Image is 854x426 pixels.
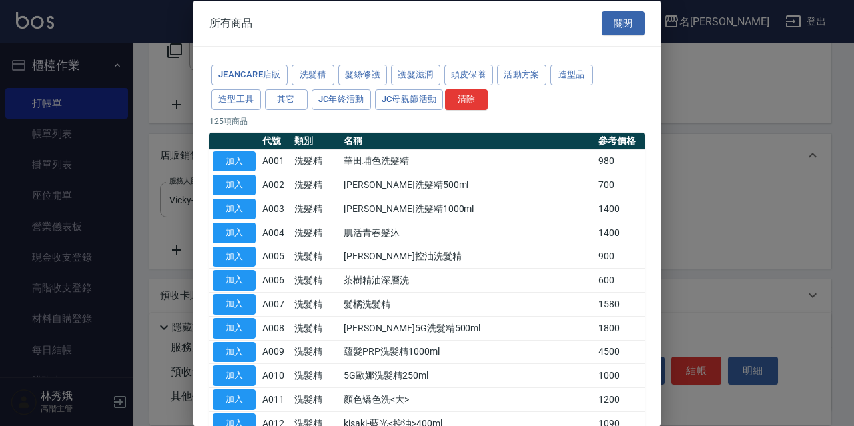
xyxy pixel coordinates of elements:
[213,175,256,195] button: 加入
[213,222,256,243] button: 加入
[340,149,594,173] td: 華田埔色洗髮精
[213,151,256,171] button: 加入
[259,245,291,269] td: A005
[259,316,291,340] td: A008
[595,316,645,340] td: 1800
[291,292,340,316] td: 洗髮精
[340,268,594,292] td: 茶樹精油深層洗
[291,363,340,387] td: 洗髮精
[213,199,256,219] button: 加入
[445,89,488,109] button: 清除
[340,292,594,316] td: 髮橘洗髮精
[340,387,594,411] td: 顏色矯色洗<大>
[259,221,291,245] td: A004
[340,173,594,197] td: [PERSON_NAME]洗髮精500ml
[291,340,340,364] td: 洗髮精
[340,197,594,221] td: [PERSON_NAME]洗髮精1000ml
[340,221,594,245] td: 肌活青春髮沐
[595,149,645,173] td: 980
[340,316,594,340] td: [PERSON_NAME]5G洗髮精500ml
[595,173,645,197] td: 700
[211,89,261,109] button: 造型工具
[291,245,340,269] td: 洗髮精
[291,149,340,173] td: 洗髮精
[209,16,252,29] span: 所有商品
[291,221,340,245] td: 洗髮精
[550,65,593,85] button: 造型品
[595,132,645,149] th: 參考價格
[259,363,291,387] td: A010
[259,292,291,316] td: A007
[312,89,371,109] button: JC年終活動
[291,268,340,292] td: 洗髮精
[259,197,291,221] td: A003
[291,387,340,411] td: 洗髮精
[259,173,291,197] td: A002
[213,365,256,386] button: 加入
[602,11,645,35] button: 關閉
[213,246,256,267] button: 加入
[595,363,645,387] td: 1000
[497,65,546,85] button: 活動方案
[213,341,256,362] button: 加入
[259,387,291,411] td: A011
[340,245,594,269] td: [PERSON_NAME]控油洗髮精
[265,89,308,109] button: 其它
[595,221,645,245] td: 1400
[340,363,594,387] td: 5G歐娜洗髮精250ml
[291,316,340,340] td: 洗髮精
[595,268,645,292] td: 600
[444,65,494,85] button: 頭皮保養
[595,387,645,411] td: 1200
[391,65,440,85] button: 護髮滋潤
[595,292,645,316] td: 1580
[291,197,340,221] td: 洗髮精
[595,197,645,221] td: 1400
[259,340,291,364] td: A009
[211,65,288,85] button: JeanCare店販
[213,294,256,315] button: 加入
[213,389,256,410] button: 加入
[259,268,291,292] td: A006
[291,132,340,149] th: 類別
[213,270,256,291] button: 加入
[340,132,594,149] th: 名稱
[375,89,444,109] button: JC母親節活動
[340,340,594,364] td: 蘊髮PRP洗髮精1000ml
[595,245,645,269] td: 900
[292,65,334,85] button: 洗髮精
[259,132,291,149] th: 代號
[291,173,340,197] td: 洗髮精
[213,317,256,338] button: 加入
[338,65,388,85] button: 髮絲修護
[209,115,645,127] p: 125 項商品
[259,149,291,173] td: A001
[595,340,645,364] td: 4500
